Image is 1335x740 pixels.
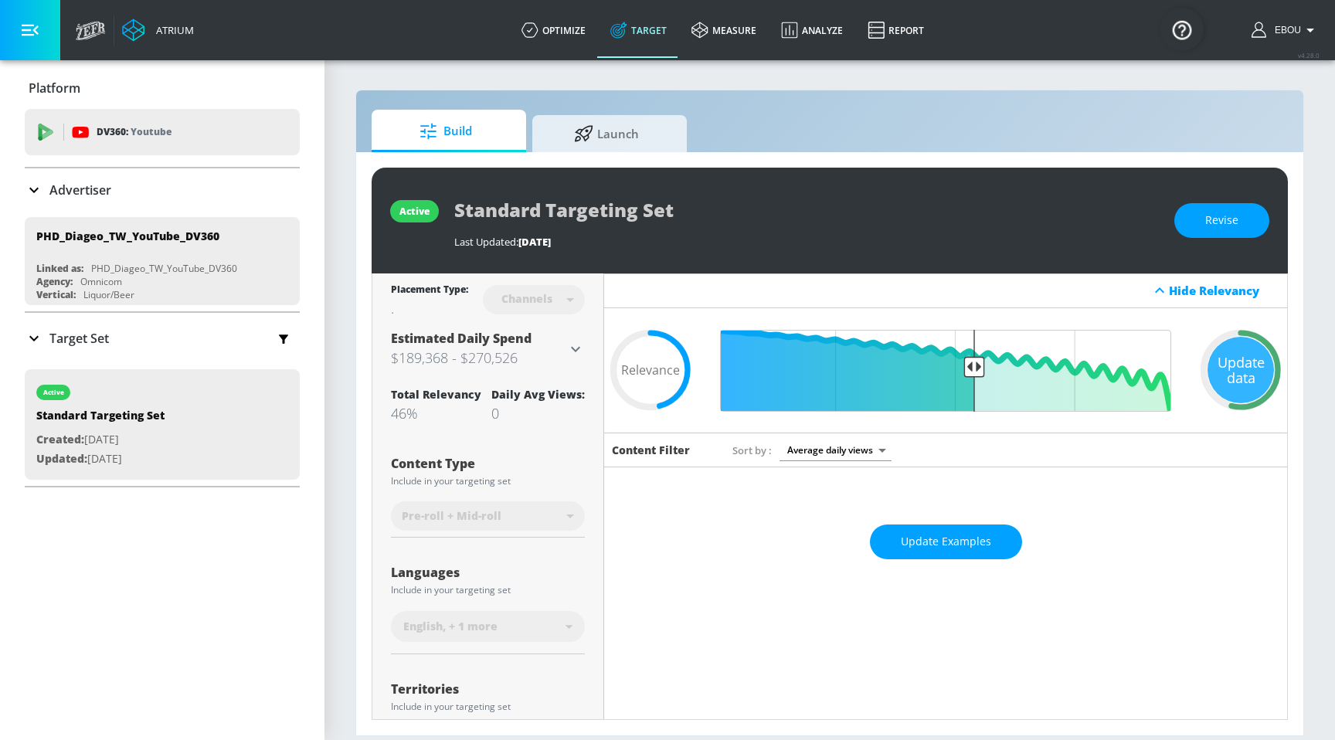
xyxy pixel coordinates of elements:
div: PHD_Diageo_TW_YouTube_DV360Linked as:PHD_Diageo_TW_YouTube_DV360Agency:OmnicomVertical:Liquor/Beer [25,217,300,305]
span: v 4.28.0 [1298,51,1320,59]
span: Sort by [732,443,772,457]
a: measure [679,2,769,58]
div: active [43,389,64,396]
div: Last Updated: [454,235,1159,249]
div: Atrium [150,23,194,37]
span: English [403,619,443,634]
div: Standard Targeting Set [36,408,165,430]
p: Youtube [131,124,172,140]
div: activeStandard Targeting SetCreated:[DATE]Updated:[DATE] [25,369,300,480]
button: Open Resource Center [1160,8,1204,51]
div: PHD_Diageo_TW_YouTube_DV360 [36,229,219,243]
a: Analyze [769,2,855,58]
div: Channels [494,292,560,305]
div: PHD_Diageo_TW_YouTube_DV360 [91,262,237,275]
span: Updated: [36,451,87,466]
span: , + 1 more [443,619,498,634]
a: optimize [509,2,598,58]
div: Hide Relevancy [604,273,1287,308]
div: Include in your targeting set [391,702,585,711]
div: Hide Relevancy [1169,283,1279,298]
h6: Content Filter [612,443,690,457]
span: Relevance [621,364,680,376]
div: DV360: Youtube [25,109,300,155]
div: Update data [1208,337,1274,403]
span: Estimated Daily Spend [391,330,532,347]
div: active [399,205,430,218]
div: 0 [491,404,585,423]
div: Target Set [25,313,300,364]
p: DV360: [97,124,172,141]
a: Report [855,2,936,58]
button: Revise [1174,203,1269,238]
p: [DATE] [36,450,165,469]
p: Advertiser [49,182,111,199]
a: Target [598,2,679,58]
button: Update Examples [870,524,1022,559]
div: Advertiser [25,168,300,212]
input: Final Threshold [712,330,1179,412]
div: Vertical: [36,288,76,301]
div: 46% [391,404,481,423]
div: English, + 1 more [391,611,585,642]
p: Platform [29,80,80,97]
div: Estimated Daily Spend$189,368 - $270,526 [391,330,585,368]
span: [DATE] [518,235,551,249]
div: Total Relevancy [391,387,481,402]
div: Include in your targeting set [391,586,585,595]
span: Pre-roll + Mid-roll [402,508,501,524]
span: Update Examples [901,532,991,552]
div: Liquor/Beer [83,288,134,301]
div: Include in your targeting set [391,477,585,486]
div: Territories [391,683,585,695]
div: Average daily views [780,440,892,460]
div: Platform [25,66,300,110]
div: Daily Avg Views: [491,387,585,402]
span: Revise [1205,211,1238,230]
button: Ebou [1252,21,1320,39]
div: Agency: [36,275,73,288]
span: login as: ebou.njie@zefr.com [1269,25,1301,36]
h3: $189,368 - $270,526 [391,347,566,368]
div: Languages [391,566,585,579]
p: Target Set [49,330,109,347]
div: Content Type [391,457,585,470]
span: Build [387,113,504,150]
div: Omnicom [80,275,122,288]
span: Launch [548,115,665,152]
span: Created: [36,432,84,446]
a: Atrium [122,19,194,42]
p: [DATE] [36,430,165,450]
div: Linked as: [36,262,83,275]
div: Placement Type: [391,283,468,299]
